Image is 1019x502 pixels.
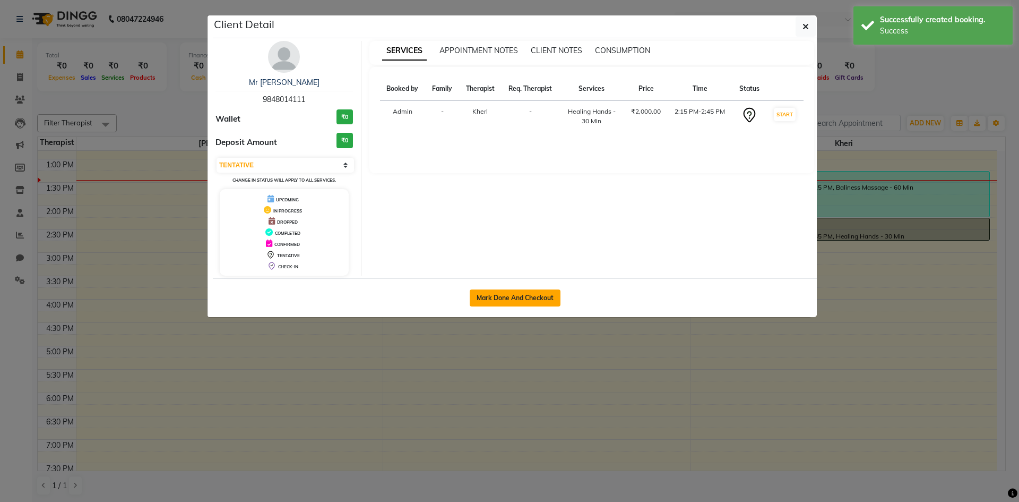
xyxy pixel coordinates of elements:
[336,109,353,125] h3: ₹0
[668,100,732,133] td: 2:15 PM-2:45 PM
[565,107,618,126] div: Healing Hands - 30 Min
[214,16,274,32] h5: Client Detail
[459,78,502,100] th: Therapist
[336,133,353,148] h3: ₹0
[559,78,624,100] th: Services
[278,264,298,269] span: CHECK-IN
[732,78,766,100] th: Status
[277,253,300,258] span: TENTATIVE
[382,41,427,61] span: SERVICES
[472,107,488,115] span: Kheri
[274,242,300,247] span: CONFIRMED
[249,78,319,87] a: Mr [PERSON_NAME]
[277,219,298,225] span: DROPPED
[502,78,559,100] th: Req. Therapist
[425,78,459,100] th: Family
[880,25,1005,37] div: Success
[595,46,650,55] span: CONSUMPTION
[502,100,559,133] td: -
[880,14,1005,25] div: Successfully created booking.
[531,46,582,55] span: CLIENT NOTES
[439,46,518,55] span: APPOINTMENT NOTES
[380,78,426,100] th: Booked by
[470,290,560,307] button: Mark Done And Checkout
[425,100,459,133] td: -
[774,108,796,121] button: START
[215,113,240,125] span: Wallet
[631,107,661,116] div: ₹2,000.00
[215,137,277,149] span: Deposit Amount
[624,78,668,100] th: Price
[275,231,300,236] span: COMPLETED
[232,177,336,183] small: Change in status will apply to all services.
[268,41,300,73] img: avatar
[263,95,305,104] span: 9848014111
[668,78,732,100] th: Time
[380,100,426,133] td: Admin
[273,208,302,214] span: IN PROGRESS
[276,197,299,202] span: UPCOMING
